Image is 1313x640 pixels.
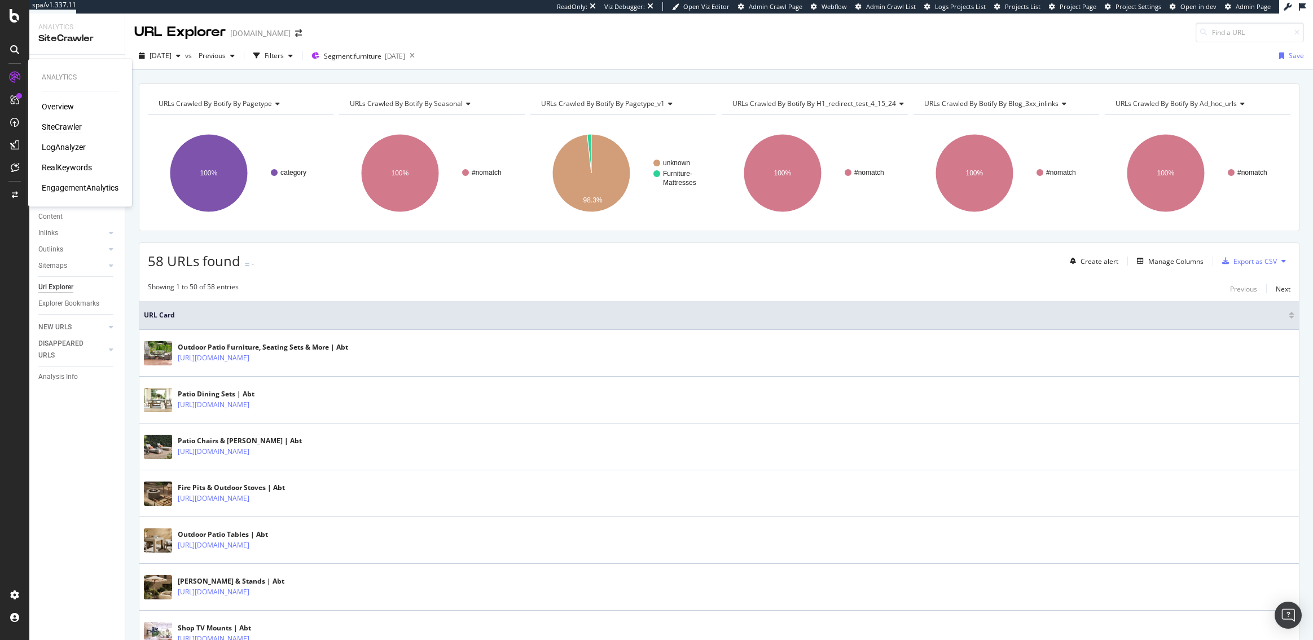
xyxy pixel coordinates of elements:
[249,47,297,65] button: Filters
[722,124,907,222] svg: A chart.
[855,2,916,11] a: Admin Crawl List
[557,2,587,11] div: ReadOnly:
[1148,257,1204,266] div: Manage Columns
[1081,257,1118,266] div: Create alert
[178,623,298,633] div: Shop TV Mounts | Abt
[1005,2,1040,11] span: Projects List
[194,51,226,60] span: Previous
[672,2,730,11] a: Open Viz Editor
[38,32,116,45] div: SiteCrawler
[732,99,896,108] span: URLs Crawled By Botify By h1_redirect_test_4_15_24
[922,95,1089,113] h4: URLs Crawled By Botify By blog_3xx_inlinks
[924,99,1059,108] span: URLs Crawled By Botify By blog_3xx_inlinks
[965,169,983,177] text: 100%
[1275,47,1304,65] button: Save
[730,95,913,113] h4: URLs Crawled By Botify By h1_redirect_test_4_15_24
[42,121,82,133] a: SiteCrawler
[134,23,226,42] div: URL Explorer
[1230,284,1257,294] div: Previous
[1276,284,1290,294] div: Next
[42,73,118,82] div: Analytics
[159,99,272,108] span: URLs Crawled By Botify By pagetype
[178,446,249,457] a: [URL][DOMAIN_NAME]
[530,124,716,222] svg: A chart.
[178,342,348,352] div: Outdoor Patio Furniture, Seating Sets & More | Abt
[392,169,409,177] text: 100%
[42,162,92,173] a: RealKeywords
[1236,2,1271,11] span: Admin Page
[339,124,525,222] div: A chart.
[295,29,302,37] div: arrow-right-arrow-left
[1196,23,1304,42] input: Find a URL
[738,2,802,11] a: Admin Crawl Page
[42,101,74,112] a: Overview
[38,23,116,32] div: Analytics
[178,576,298,586] div: [PERSON_NAME] & Stands | Abt
[38,298,99,310] div: Explorer Bookmarks
[994,2,1040,11] a: Projects List
[866,2,916,11] span: Admin Crawl List
[280,169,306,176] text: category
[539,95,706,113] h4: URLs Crawled By Botify By pagetype_v1
[42,182,118,193] div: EngagementAnalytics
[1113,95,1280,113] h4: URLs Crawled By Botify By ad_hoc_urls
[348,95,515,113] h4: URLs Crawled By Botify By seasonal
[144,528,172,553] img: main image
[178,540,249,551] a: [URL][DOMAIN_NAME]
[541,99,665,108] span: URLs Crawled By Botify By pagetype_v1
[194,47,239,65] button: Previous
[1065,252,1118,270] button: Create alert
[38,211,117,223] a: Content
[1046,169,1076,176] text: #nomatch
[144,435,172,459] img: main image
[307,47,405,65] button: Segment:furniture[DATE]
[811,2,847,11] a: Webflow
[144,388,172,412] img: main image
[1060,2,1096,11] span: Project Page
[1105,2,1161,11] a: Project Settings
[1116,2,1161,11] span: Project Settings
[144,341,172,365] img: main image
[38,281,73,293] div: Url Explorer
[1275,602,1302,629] div: Open Intercom Messenger
[178,493,249,504] a: [URL][DOMAIN_NAME]
[1218,252,1277,270] button: Export as CSV
[385,51,405,61] div: [DATE]
[252,259,254,269] div: -
[38,260,67,272] div: Sitemaps
[472,169,502,176] text: #nomatch
[683,2,730,11] span: Open Viz Editor
[38,227,58,239] div: Inlinks
[324,51,381,61] span: Segment: furniture
[144,310,1286,320] span: URL Card
[178,483,298,493] div: Fire Pits & Outdoor Stoves | Abt
[1116,99,1237,108] span: URLs Crawled By Botify By ad_hoc_urls
[1237,169,1267,176] text: #nomatch
[265,51,284,60] div: Filters
[1105,124,1290,222] svg: A chart.
[583,196,603,204] text: 98.3%
[1132,254,1204,268] button: Manage Columns
[924,2,986,11] a: Logs Projects List
[1233,257,1277,266] div: Export as CSV
[1170,2,1217,11] a: Open in dev
[178,399,249,411] a: [URL][DOMAIN_NAME]
[1230,282,1257,295] button: Previous
[663,170,692,178] text: Furniture-
[914,124,1099,222] svg: A chart.
[1049,2,1096,11] a: Project Page
[42,142,86,153] a: LogAnalyzer
[148,124,333,222] div: A chart.
[1180,2,1217,11] span: Open in dev
[38,321,106,333] a: NEW URLS
[38,211,63,223] div: Content
[38,338,106,361] a: DISAPPEARED URLS
[148,282,239,295] div: Showing 1 to 50 of 58 entries
[156,95,323,113] h4: URLs Crawled By Botify By pagetype
[38,281,117,293] a: Url Explorer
